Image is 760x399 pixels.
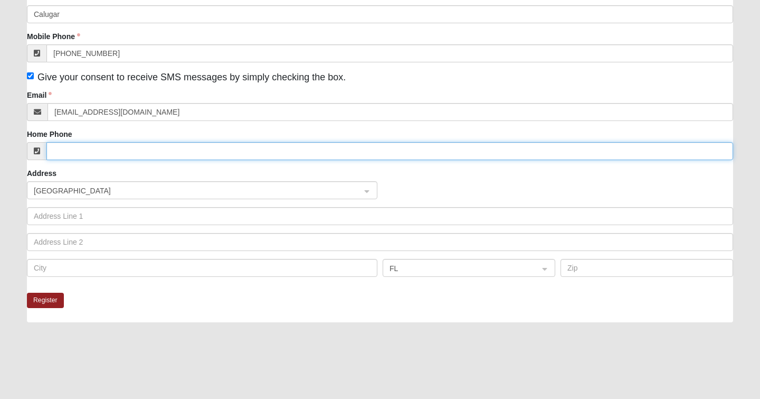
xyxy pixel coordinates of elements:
[389,263,529,274] span: FL
[27,90,52,100] label: Email
[27,72,34,79] input: Give your consent to receive SMS messages by simply checking the box.
[560,259,733,277] input: Zip
[27,168,56,179] label: Address
[37,72,346,82] span: Give your consent to receive SMS messages by simply checking the box.
[27,207,733,225] input: Address Line 1
[34,185,351,197] span: United States
[27,129,72,140] label: Home Phone
[27,293,64,308] button: Register
[27,31,80,42] label: Mobile Phone
[27,233,733,251] input: Address Line 2
[27,259,377,277] input: City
